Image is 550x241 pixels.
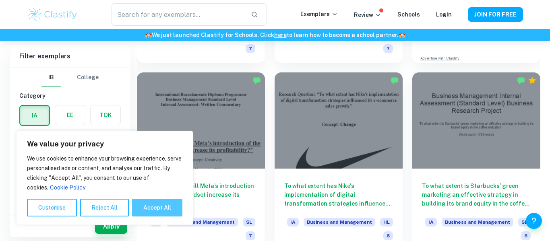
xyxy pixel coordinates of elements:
a: Login [436,11,452,18]
span: HL [380,218,393,227]
span: SL [243,218,255,227]
button: JOIN FOR FREE [468,7,523,22]
a: here [274,32,287,38]
a: Advertise with Clastify [420,56,459,61]
span: IA [287,218,299,227]
button: Customise [27,199,77,216]
a: Schools [397,11,420,18]
h6: To what extent will Meta’s introduction of the Quest Headset increase its profitability? [147,181,255,208]
button: IA [20,106,49,125]
span: Business and Management [442,218,513,227]
button: EE [55,105,85,125]
button: Help and Feedback [526,213,542,229]
span: IA [425,218,437,227]
p: Exemplars [300,10,338,19]
div: Filter type choice [41,68,99,87]
h6: To what extent has Nike's implementation of digital transformation strategies influenced its e-co... [284,181,393,208]
span: Business and Management [166,218,238,227]
p: Review [354,10,381,19]
span: SL [518,218,531,227]
p: We use cookies to enhance your browsing experience, serve personalised ads or content, and analys... [27,154,182,192]
span: 7 [246,231,255,240]
span: 7 [246,44,255,53]
span: 🏫 [145,32,152,38]
p: We value your privacy [27,139,182,149]
span: 6 [383,231,393,240]
h6: To what extent is Starbucks’ green marketing an effective strategy in building its brand equity i... [422,181,531,208]
img: Marked [253,76,261,84]
span: 7 [383,44,393,53]
button: Apply [95,219,127,234]
h6: Category [19,91,121,100]
h6: We just launched Clastify for Schools. Click to learn how to become a school partner. [2,31,548,39]
span: Business and Management [304,218,375,227]
div: We value your privacy [16,131,193,225]
h6: Filter exemplars [10,45,130,68]
a: Cookie Policy [50,184,86,191]
img: Marked [391,76,399,84]
img: Clastify logo [27,6,78,23]
span: 6 [521,231,531,240]
button: TOK [91,105,120,125]
button: Accept All [132,199,182,216]
div: Premium [528,76,536,84]
button: IB [41,68,61,87]
button: College [77,68,99,87]
input: Search for any exemplars... [112,3,244,26]
span: 🏫 [399,32,405,38]
button: Reject All [80,199,129,216]
img: Marked [517,76,525,84]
